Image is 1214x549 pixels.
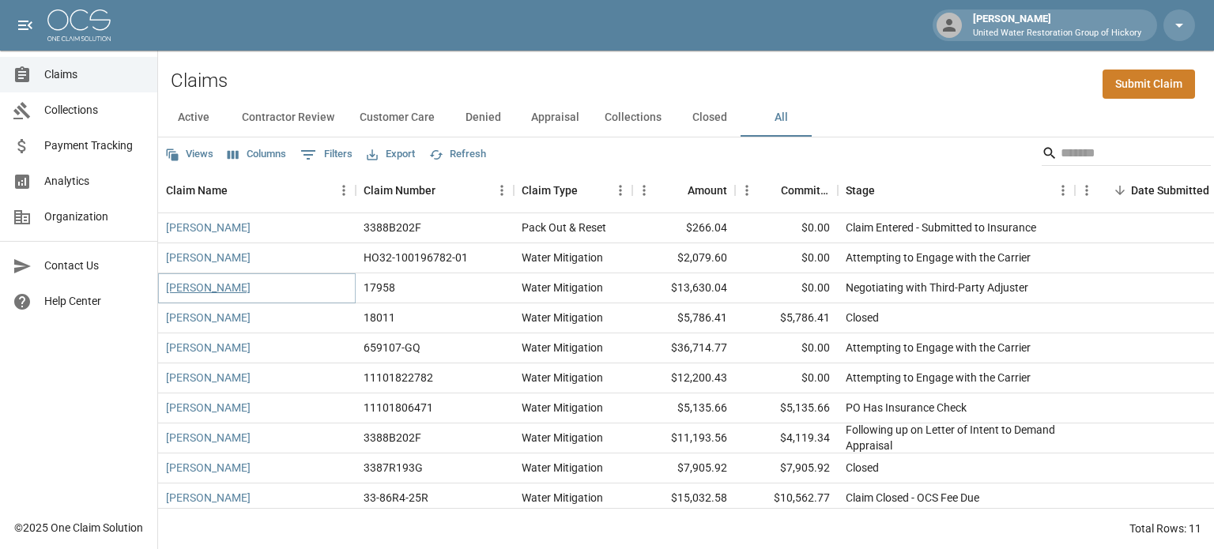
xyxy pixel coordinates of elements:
div: 3388B202F [364,220,421,235]
button: Collections [592,99,674,137]
div: $12,200.43 [632,363,735,393]
button: Views [161,142,217,167]
div: Closed [846,310,879,325]
button: Menu [1075,179,1099,202]
div: Claim Type [522,168,578,212]
button: Sort [1109,179,1131,201]
div: Claim Name [166,168,228,212]
button: Contractor Review [229,99,347,137]
span: Analytics [44,173,145,190]
div: Water Mitigation [522,250,603,265]
div: Water Mitigation [522,430,603,446]
button: Menu [490,179,514,202]
div: 18011 [364,310,395,325]
div: $5,135.66 [632,393,735,423]
div: Water Mitigation [522,460,603,476]
div: Committed Amount [781,168,830,212]
button: All [745,99,816,137]
div: 3387R193G [364,460,423,476]
div: Water Mitigation [522,490,603,506]
div: 11101806471 [364,400,433,416]
div: Pack Out & Reset [522,220,606,235]
div: $5,786.41 [735,303,838,333]
div: 659107-GQ [364,340,420,355]
div: Water Mitigation [522,280,603,295]
a: [PERSON_NAME] [166,280,251,295]
button: Menu [632,179,656,202]
div: $7,905.92 [632,453,735,483]
div: $36,714.77 [632,333,735,363]
div: Following up on Letter of Intent to Demand Appraisal [846,422,1067,453]
button: Refresh [425,142,490,167]
a: [PERSON_NAME] [166,250,251,265]
button: Appraisal [518,99,592,137]
div: Committed Amount [735,168,838,212]
div: $5,786.41 [632,303,735,333]
span: Contact Us [44,258,145,274]
div: Claim Closed - OCS Fee Due [846,490,979,506]
button: Denied [447,99,518,137]
a: [PERSON_NAME] [166,460,251,476]
div: $266.04 [632,213,735,243]
div: Attempting to Engage with the Carrier [846,250,1031,265]
div: 3388B202F [364,430,421,446]
div: Search [1042,141,1211,169]
div: $13,630.04 [632,273,735,303]
button: Export [363,142,419,167]
div: Claim Name [158,168,356,212]
a: [PERSON_NAME] [166,370,251,385]
button: Sort [875,179,897,201]
div: © 2025 One Claim Solution [14,520,143,536]
div: Amount [632,168,735,212]
div: $0.00 [735,363,838,393]
div: 17958 [364,280,395,295]
span: Help Center [44,293,145,310]
div: Water Mitigation [522,370,603,385]
div: Stage [838,168,1075,212]
div: Water Mitigation [522,340,603,355]
button: Sort [759,179,781,201]
a: Submit Claim [1103,70,1195,99]
button: open drawer [9,9,41,41]
div: Claim Number [364,168,435,212]
div: $0.00 [735,333,838,363]
button: Sort [665,179,688,201]
a: [PERSON_NAME] [166,430,251,446]
button: Sort [228,179,250,201]
a: [PERSON_NAME] [166,220,251,235]
div: $11,193.56 [632,423,735,453]
div: Amount [688,168,727,212]
div: 33-86R4-25R [364,490,428,506]
div: HO32-100196782-01 [364,250,468,265]
span: Claims [44,66,145,83]
button: Menu [735,179,759,202]
button: Sort [578,179,600,201]
img: ocs-logo-white-transparent.png [47,9,111,41]
span: Organization [44,209,145,225]
a: [PERSON_NAME] [166,340,251,355]
a: [PERSON_NAME] [166,310,251,325]
span: Payment Tracking [44,137,145,154]
div: Stage [846,168,875,212]
div: $7,905.92 [735,453,838,483]
div: [PERSON_NAME] [967,11,1148,39]
div: $5,135.66 [735,393,838,423]
div: Claim Entered - Submitted to Insurance [846,220,1036,235]
div: $4,119.34 [735,423,838,453]
div: Water Mitigation [522,400,603,416]
button: Sort [435,179,458,201]
h2: Claims [171,70,228,92]
div: Attempting to Engage with the Carrier [846,340,1031,355]
div: Attempting to Engage with the Carrier [846,370,1031,385]
div: $0.00 [735,213,838,243]
div: Claim Number [356,168,514,212]
div: Water Mitigation [522,310,603,325]
button: Select columns [224,142,290,167]
div: Claim Type [514,168,632,212]
div: Negotiating with Third-Party Adjuster [846,280,1028,295]
div: Closed [846,460,879,476]
button: Customer Care [347,99,447,137]
div: Date Submitted [1131,168,1209,212]
div: $10,562.77 [735,483,838,513]
div: $0.00 [735,273,838,303]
